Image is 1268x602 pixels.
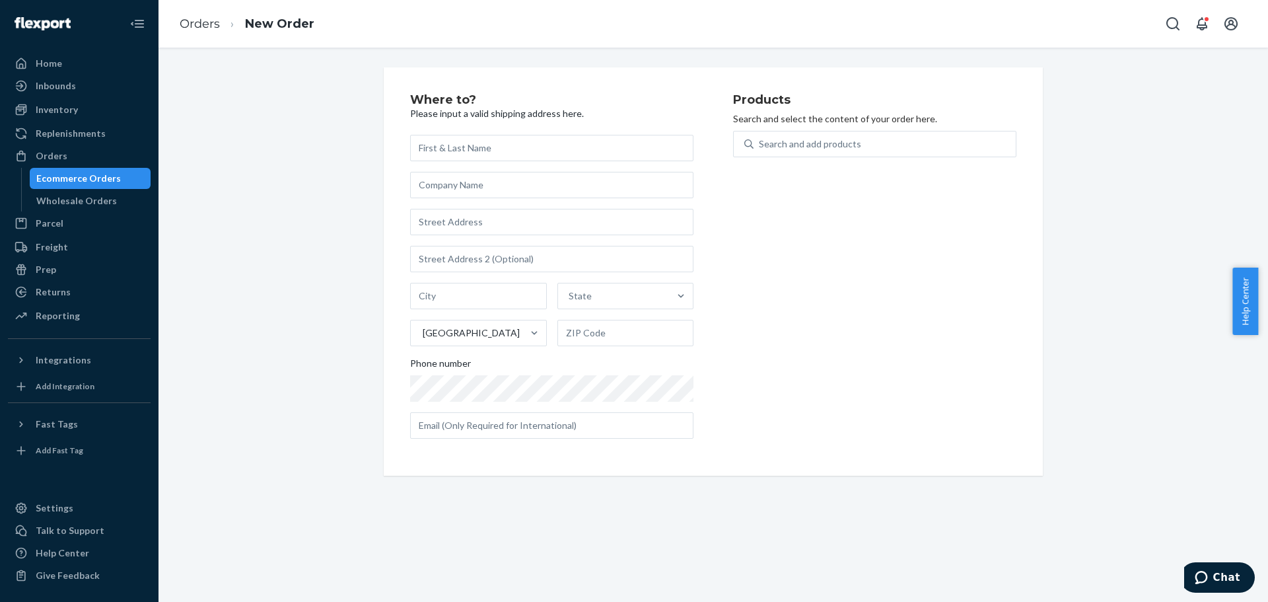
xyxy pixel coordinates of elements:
span: Phone number [410,357,471,375]
img: Flexport logo [15,17,71,30]
input: First & Last Name [410,135,693,161]
iframe: Opens a widget where you can chat to one of our agents [1184,562,1255,595]
div: Add Fast Tag [36,445,83,456]
a: Add Integration [8,376,151,397]
a: Inbounds [8,75,151,96]
a: Help Center [8,543,151,564]
div: Inventory [36,103,78,116]
div: [GEOGRAPHIC_DATA] [423,326,520,340]
input: City [410,283,547,309]
div: Returns [36,285,71,299]
div: Reporting [36,309,80,322]
a: Returns [8,282,151,303]
button: Talk to Support [8,520,151,541]
div: Wholesale Orders [36,194,117,207]
a: Wholesale Orders [30,190,151,211]
p: Search and select the content of your order here. [733,112,1016,126]
div: Settings [36,502,73,515]
a: Inventory [8,99,151,120]
a: Freight [8,237,151,258]
button: Help Center [1232,268,1258,335]
button: Fast Tags [8,414,151,435]
input: Company Name [410,172,693,198]
button: Open account menu [1218,11,1244,37]
button: Integrations [8,350,151,371]
div: Search and add products [759,137,861,151]
button: Open notifications [1189,11,1215,37]
input: ZIP Code [557,320,694,346]
div: Talk to Support [36,524,104,537]
button: Give Feedback [8,565,151,586]
a: Replenishments [8,123,151,144]
input: Street Address 2 (Optional) [410,246,693,272]
a: Settings [8,498,151,519]
a: Ecommerce Orders [30,168,151,189]
div: Ecommerce Orders [36,172,121,185]
ol: breadcrumbs [169,5,325,44]
div: Prep [36,263,56,276]
a: Prep [8,259,151,280]
input: Street Address [410,209,693,235]
a: Add Fast Tag [8,440,151,461]
a: New Order [245,17,314,31]
div: Integrations [36,354,91,367]
div: Freight [36,241,68,254]
div: State [569,289,592,303]
div: Inbounds [36,79,76,93]
div: Parcel [36,217,63,230]
div: Replenishments [36,127,106,140]
div: Home [36,57,62,70]
a: Home [8,53,151,74]
div: Give Feedback [36,569,100,582]
a: Orders [8,145,151,167]
h2: Where to? [410,94,693,107]
div: Orders [36,149,67,163]
a: Parcel [8,213,151,234]
a: Orders [180,17,220,31]
button: Open Search Box [1160,11,1186,37]
button: Close Navigation [124,11,151,37]
p: Please input a valid shipping address here. [410,107,693,120]
div: Help Center [36,546,89,560]
input: Email (Only Required for International) [410,412,693,439]
h2: Products [733,94,1016,107]
a: Reporting [8,305,151,326]
div: Fast Tags [36,418,78,431]
div: Add Integration [36,381,94,392]
input: [GEOGRAPHIC_DATA] [421,326,423,340]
